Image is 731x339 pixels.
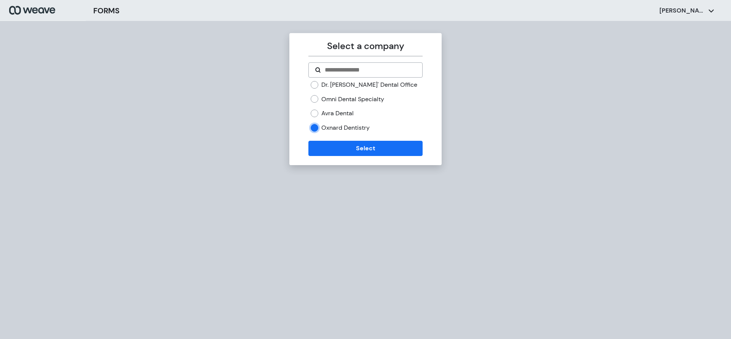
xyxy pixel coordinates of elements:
p: [PERSON_NAME] [659,6,705,15]
input: Search [324,65,416,75]
p: Select a company [308,39,422,53]
label: Omni Dental Specialty [321,95,384,103]
button: Select [308,141,422,156]
h3: FORMS [93,5,120,16]
label: Dr. [PERSON_NAME]' Dental Office [321,81,417,89]
label: Oxnard Dentistry [321,124,370,132]
label: Avra Dental [321,109,354,118]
